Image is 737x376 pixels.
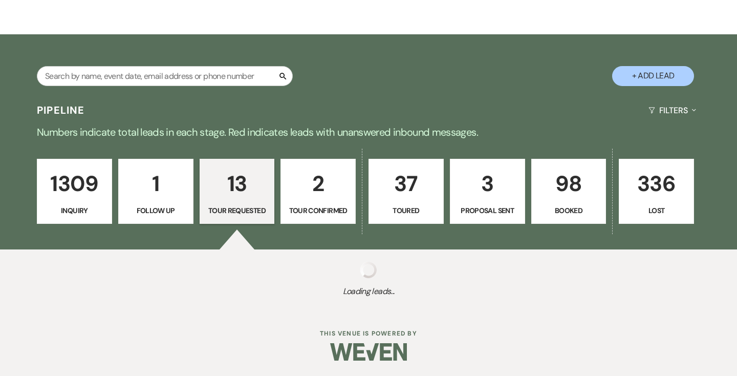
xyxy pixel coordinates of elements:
p: Toured [375,205,437,216]
p: 2 [287,166,349,201]
p: Proposal Sent [457,205,518,216]
p: Follow Up [125,205,187,216]
p: Tour Requested [206,205,268,216]
button: + Add Lead [612,66,694,86]
h3: Pipeline [37,103,85,117]
a: 37Toured [368,159,444,224]
img: loading spinner [360,262,377,278]
img: Weven Logo [330,334,407,370]
p: Lost [625,205,687,216]
a: 1Follow Up [118,159,193,224]
p: Booked [538,205,600,216]
input: Search by name, event date, email address or phone number [37,66,293,86]
p: 13 [206,166,268,201]
p: 1309 [44,166,105,201]
p: 37 [375,166,437,201]
p: 1 [125,166,187,201]
p: Tour Confirmed [287,205,349,216]
a: 3Proposal Sent [450,159,525,224]
p: Inquiry [44,205,105,216]
button: Filters [644,97,700,124]
a: 336Lost [619,159,694,224]
a: 2Tour Confirmed [280,159,356,224]
a: 98Booked [531,159,606,224]
span: Loading leads... [37,285,700,298]
p: 3 [457,166,518,201]
a: 13Tour Requested [200,159,275,224]
p: 98 [538,166,600,201]
a: 1309Inquiry [37,159,112,224]
p: 336 [625,166,687,201]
